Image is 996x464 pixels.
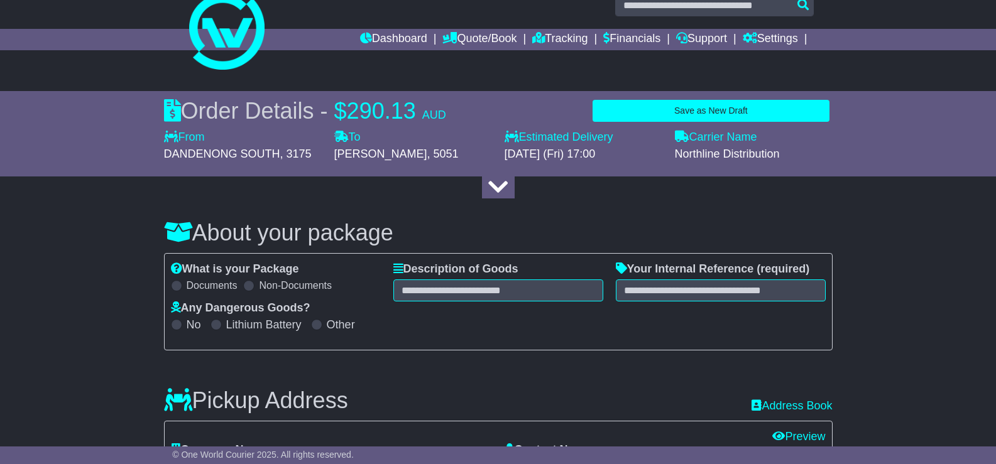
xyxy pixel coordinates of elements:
[171,443,266,457] label: Company Name
[164,131,205,144] label: From
[616,262,810,276] label: Your Internal Reference (required)
[280,148,312,160] span: , 3175
[743,29,798,50] a: Settings
[422,109,446,121] span: AUD
[347,98,416,124] span: 290.13
[427,148,459,160] span: , 5051
[603,29,660,50] a: Financials
[187,318,201,332] label: No
[334,148,427,160] span: [PERSON_NAME]
[187,279,238,291] label: Documents
[334,131,361,144] label: To
[334,98,347,124] span: $
[164,148,280,160] span: DANDENONG SOUTH
[259,279,332,291] label: Non-Documents
[675,148,833,161] div: Northline Distribution
[772,430,825,443] a: Preview
[532,29,588,50] a: Tracking
[593,100,829,122] button: Save as New Draft
[675,131,757,144] label: Carrier Name
[172,450,354,460] span: © One World Courier 2025. All rights reserved.
[442,29,517,50] a: Quote/Book
[752,399,832,413] a: Address Book
[505,443,591,457] label: Contact Name
[327,318,355,332] label: Other
[393,262,518,276] label: Description of Goods
[171,262,299,276] label: What is your Package
[164,220,833,245] h3: About your package
[226,318,302,332] label: Lithium Battery
[164,388,348,413] h3: Pickup Address
[676,29,727,50] a: Support
[171,301,310,315] label: Any Dangerous Goods?
[164,97,446,124] div: Order Details -
[505,131,662,144] label: Estimated Delivery
[505,148,662,161] div: [DATE] (Fri) 17:00
[360,29,427,50] a: Dashboard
